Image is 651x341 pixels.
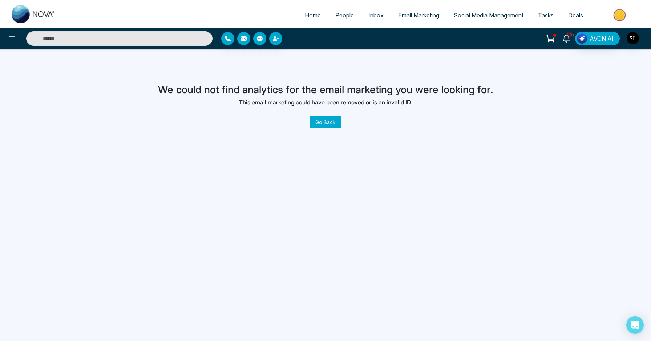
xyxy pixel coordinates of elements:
[561,8,590,22] a: Deals
[538,12,554,19] span: Tasks
[391,8,446,22] a: Email Marketing
[575,32,620,45] button: AVON AI
[531,8,561,22] a: Tasks
[361,8,391,22] a: Inbox
[568,12,583,19] span: Deals
[310,116,341,128] a: Go Back
[558,32,575,44] a: 10+
[158,99,493,106] h6: This email marketing could have been removed or is an invalid ID.
[368,12,384,19] span: Inbox
[446,8,531,22] a: Social Media Management
[328,8,361,22] a: People
[454,12,523,19] span: Social Media Management
[627,32,639,44] img: User Avatar
[298,8,328,22] a: Home
[577,33,587,44] img: Lead Flow
[158,84,493,96] h3: We could not find analytics for the email marketing you were looking for.
[566,32,573,38] span: 10+
[12,5,55,23] img: Nova CRM Logo
[398,12,439,19] span: Email Marketing
[626,316,644,334] div: Open Intercom Messenger
[335,12,354,19] span: People
[594,7,647,23] img: Market-place.gif
[305,12,321,19] span: Home
[590,34,614,43] span: AVON AI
